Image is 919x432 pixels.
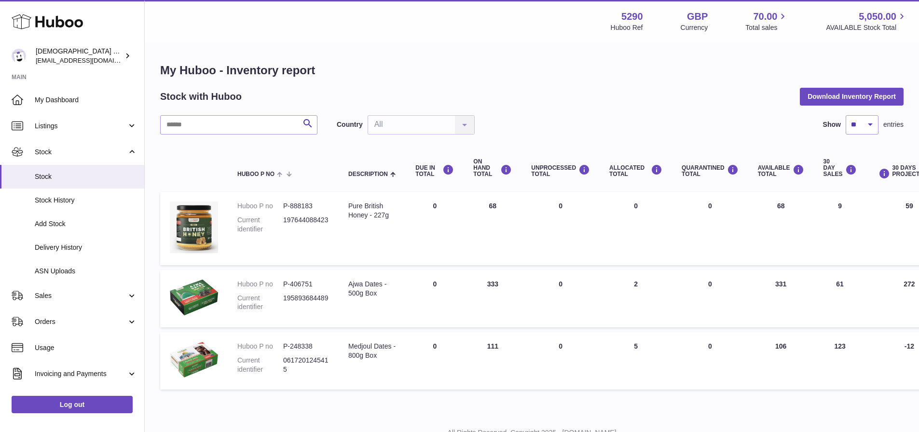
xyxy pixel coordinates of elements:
[600,192,672,265] td: 0
[12,49,26,63] img: info@muslimcharity.org.uk
[170,280,218,315] img: product image
[237,171,274,177] span: Huboo P no
[826,23,907,32] span: AVAILABLE Stock Total
[237,202,283,211] dt: Huboo P no
[826,10,907,32] a: 5,050.00 AVAILABLE Stock Total
[237,280,283,289] dt: Huboo P no
[35,148,127,157] span: Stock
[708,342,712,350] span: 0
[800,88,904,105] button: Download Inventory Report
[348,280,396,298] div: Ajwa Dates - 500g Box
[883,120,904,129] span: entries
[35,95,137,105] span: My Dashboard
[415,164,454,177] div: DUE IN TOTAL
[35,172,137,181] span: Stock
[406,270,464,327] td: 0
[758,164,804,177] div: AVAILABLE Total
[12,396,133,413] a: Log out
[708,280,712,288] span: 0
[283,216,329,234] dd: 197644088423
[464,192,521,265] td: 68
[160,90,242,103] h2: Stock with Huboo
[35,369,127,378] span: Invoicing and Payments
[708,202,712,210] span: 0
[283,280,329,289] dd: P-406751
[35,196,137,205] span: Stock History
[531,164,590,177] div: UNPROCESSED Total
[464,270,521,327] td: 333
[283,356,329,374] dd: 0617201245415
[521,270,600,327] td: 0
[348,171,388,177] span: Description
[283,202,329,211] dd: P-888183
[745,10,788,32] a: 70.00 Total sales
[681,23,708,32] div: Currency
[35,317,127,326] span: Orders
[406,192,464,265] td: 0
[748,270,814,327] td: 331
[35,291,127,300] span: Sales
[823,120,841,129] label: Show
[406,332,464,390] td: 0
[348,342,396,360] div: Medjoul Dates - 800g Box
[35,121,127,131] span: Listings
[621,10,643,23] strong: 5290
[170,342,218,378] img: product image
[814,332,866,390] td: 123
[609,164,662,177] div: ALLOCATED Total
[823,159,857,178] div: 30 DAY SALES
[35,267,137,276] span: ASN Uploads
[611,23,643,32] div: Huboo Ref
[753,10,777,23] span: 70.00
[170,202,218,253] img: product image
[600,332,672,390] td: 5
[237,294,283,312] dt: Current identifier
[859,10,896,23] span: 5,050.00
[682,164,739,177] div: QUARANTINED Total
[283,342,329,351] dd: P-248338
[237,216,283,234] dt: Current identifier
[237,342,283,351] dt: Huboo P no
[35,243,137,252] span: Delivery History
[337,120,363,129] label: Country
[36,56,142,64] span: [EMAIL_ADDRESS][DOMAIN_NAME]
[35,219,137,229] span: Add Stock
[36,47,123,65] div: [DEMOGRAPHIC_DATA] Charity
[348,202,396,220] div: Pure British Honey - 227g
[473,159,512,178] div: ON HAND Total
[814,192,866,265] td: 9
[687,10,708,23] strong: GBP
[748,192,814,265] td: 68
[600,270,672,327] td: 2
[160,63,904,78] h1: My Huboo - Inventory report
[283,294,329,312] dd: 195893684489
[748,332,814,390] td: 106
[521,192,600,265] td: 0
[814,270,866,327] td: 61
[464,332,521,390] td: 111
[35,343,137,352] span: Usage
[521,332,600,390] td: 0
[237,356,283,374] dt: Current identifier
[745,23,788,32] span: Total sales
